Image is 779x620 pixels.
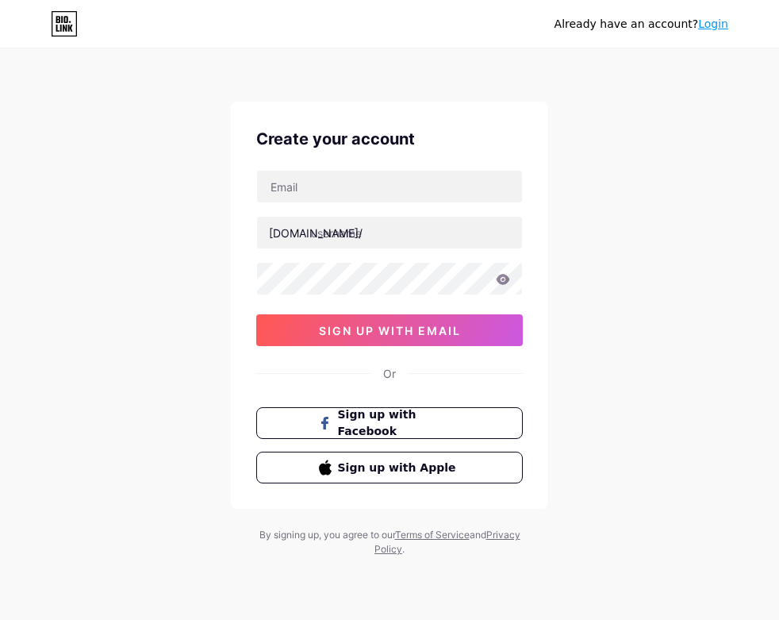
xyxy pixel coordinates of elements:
[255,528,524,556] div: By signing up, you agree to our and .
[383,365,396,382] div: Or
[256,452,523,483] button: Sign up with Apple
[256,314,523,346] button: sign up with email
[256,407,523,439] button: Sign up with Facebook
[338,406,461,440] span: Sign up with Facebook
[257,217,522,248] input: username
[319,324,461,337] span: sign up with email
[257,171,522,202] input: Email
[555,16,728,33] div: Already have an account?
[395,529,470,541] a: Terms of Service
[338,460,461,476] span: Sign up with Apple
[256,127,523,151] div: Create your account
[269,225,363,241] div: [DOMAIN_NAME]/
[698,17,728,30] a: Login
